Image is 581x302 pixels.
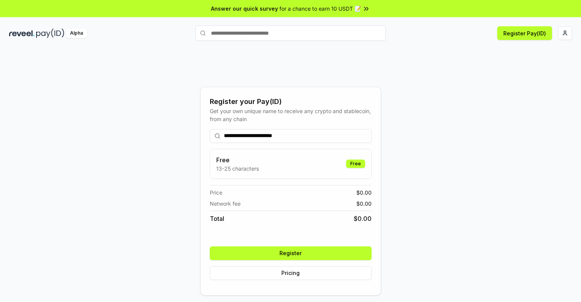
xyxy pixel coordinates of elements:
[9,29,35,38] img: reveel_dark
[354,214,372,223] span: $ 0.00
[279,5,361,13] span: for a chance to earn 10 USDT 📝
[66,29,87,38] div: Alpha
[210,107,372,123] div: Get your own unique name to receive any crypto and stablecoin, from any chain
[497,26,552,40] button: Register Pay(ID)
[210,246,372,260] button: Register
[210,189,222,197] span: Price
[356,189,372,197] span: $ 0.00
[216,155,259,165] h3: Free
[346,160,365,168] div: Free
[210,214,224,223] span: Total
[210,200,241,208] span: Network fee
[216,165,259,173] p: 13-25 characters
[36,29,64,38] img: pay_id
[356,200,372,208] span: $ 0.00
[210,266,372,280] button: Pricing
[211,5,278,13] span: Answer our quick survey
[210,96,372,107] div: Register your Pay(ID)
